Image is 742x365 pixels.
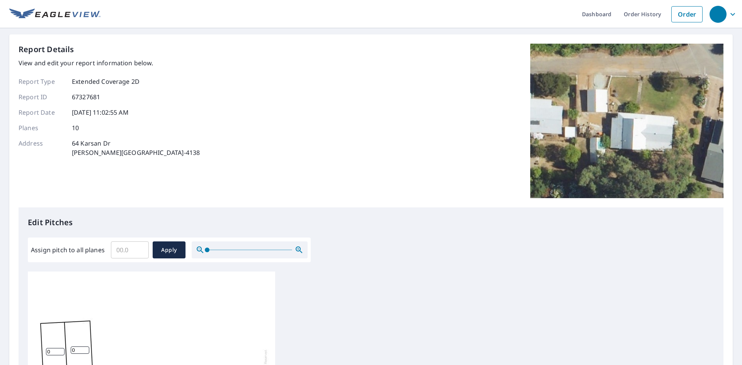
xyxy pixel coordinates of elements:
p: Address [19,139,65,157]
p: Planes [19,123,65,132]
p: Report Type [19,77,65,86]
button: Apply [153,241,185,258]
p: Extended Coverage 2D [72,77,140,86]
p: 64 Karsan Dr [PERSON_NAME][GEOGRAPHIC_DATA]-4138 [72,139,200,157]
label: Assign pitch to all planes [31,245,105,255]
p: 67327681 [72,92,100,102]
p: [DATE] 11:02:55 AM [72,108,129,117]
a: Order [671,6,703,22]
img: Top image [530,44,723,198]
img: EV Logo [9,8,100,20]
p: Report Date [19,108,65,117]
p: View and edit your report information below. [19,58,200,68]
p: Report Details [19,44,74,55]
p: Report ID [19,92,65,102]
span: Apply [159,245,179,255]
p: 10 [72,123,79,132]
input: 00.0 [111,239,149,261]
p: Edit Pitches [28,217,714,228]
